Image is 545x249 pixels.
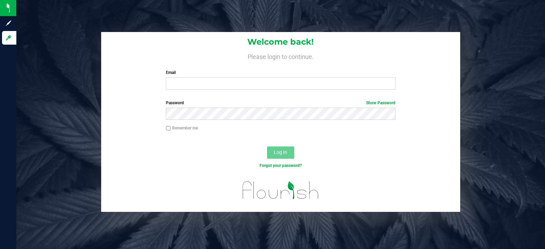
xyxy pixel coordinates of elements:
label: Remember me [166,125,198,131]
span: Log In [274,150,287,155]
label: Email [166,69,395,76]
h4: Please login to continue. [101,52,461,60]
inline-svg: Log in [5,34,12,41]
a: Show Password [366,100,395,105]
span: Password [166,100,184,105]
input: Remember me [166,126,171,131]
button: Log In [267,146,294,159]
a: Forgot your password? [260,163,302,168]
inline-svg: Sign up [5,20,12,27]
h1: Welcome back! [101,37,461,46]
img: flourish_logo.svg [236,176,326,205]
